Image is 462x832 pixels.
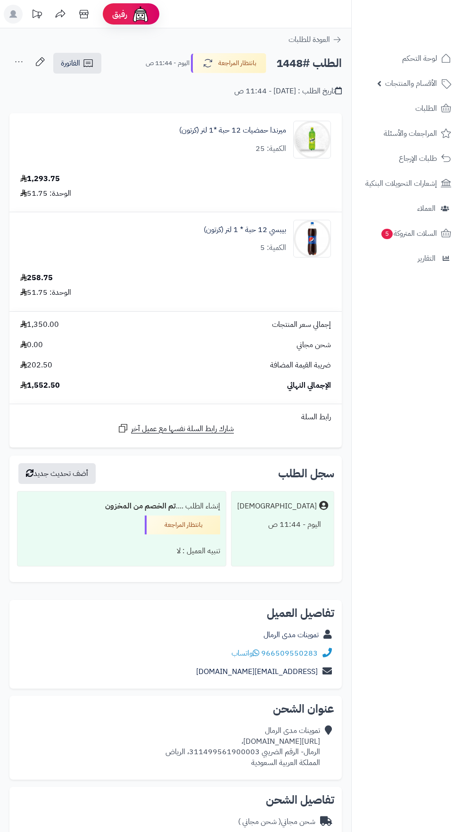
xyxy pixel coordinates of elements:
[294,220,330,258] img: 1747594532-18409223-8150-4f06-d44a-9c8685d0-90x90.jpg
[20,287,71,298] div: الوحدة: 51.75
[357,47,456,70] a: لوحة التحكم
[381,229,393,239] span: 5
[238,816,315,827] div: شحن مجاني
[294,121,330,158] img: 1747566256-XP8G23evkchGmxKUr8YaGb2gsq2hZno4-90x90.jpg
[289,34,342,45] a: العودة للطلبات
[20,380,60,391] span: 1,552.50
[365,177,437,190] span: إشعارات التحويلات البنكية
[25,5,49,26] a: تحديثات المنصة
[53,53,101,74] a: الفاتورة
[402,52,437,65] span: لوحة التحكم
[112,8,127,20] span: رفيق
[20,188,71,199] div: الوحدة: 51.75
[380,227,437,240] span: السلات المتروكة
[17,794,334,806] h2: تفاصيل الشحن
[131,424,234,434] span: شارك رابط السلة نفسها مع عميل آخر
[20,319,59,330] span: 1,350.00
[272,319,331,330] span: إجمالي سعر المنتجات
[17,703,334,715] h2: عنوان الشحن
[20,174,60,184] div: 1,293.75
[256,143,286,154] div: الكمية: 25
[20,273,53,283] div: 258.75
[231,648,259,659] a: واتساب
[415,102,437,115] span: الطلبات
[384,127,437,140] span: المراجعات والأسئلة
[237,501,317,512] div: [DEMOGRAPHIC_DATA]
[18,463,96,484] button: أضف تحديث جديد
[61,58,80,69] span: الفاتورة
[234,86,342,97] div: تاريخ الطلب : [DATE] - 11:44 ص
[105,500,176,512] b: تم الخصم من المخزون
[260,242,286,253] div: الكمية: 5
[145,516,220,534] div: بانتظار المراجعة
[385,77,437,90] span: الأقسام والمنتجات
[117,423,234,434] a: شارك رابط السلة نفسها مع عميل آخر
[357,222,456,245] a: السلات المتروكة5
[270,360,331,371] span: ضريبة القيمة المضافة
[417,202,436,215] span: العملاء
[179,125,286,136] a: ميرندا حمضيات 12 حبة *1 لتر (كرتون)
[131,5,150,24] img: ai-face.png
[357,122,456,145] a: المراجعات والأسئلة
[23,497,220,516] div: إنشاء الطلب ....
[20,340,43,350] span: 0.00
[20,360,52,371] span: 202.50
[23,542,220,560] div: تنبيه العميل : لا
[276,54,342,73] h2: الطلب #1448
[289,34,330,45] span: العودة للطلبات
[357,97,456,120] a: الطلبات
[287,380,331,391] span: الإجمالي النهائي
[146,58,190,68] small: اليوم - 11:44 ص
[399,152,437,165] span: طلبات الإرجاع
[418,252,436,265] span: التقارير
[357,197,456,220] a: العملاء
[261,648,318,659] a: 966509550283
[357,172,456,195] a: إشعارات التحويلات البنكية
[13,412,338,423] div: رابط السلة
[204,225,286,235] a: بيبسي 12 حبة * 1 لتر (كرتون)
[17,607,334,619] h2: تفاصيل العميل
[191,53,266,73] button: بانتظار المراجعة
[357,247,456,270] a: التقارير
[238,816,281,827] span: ( شحن مجاني )
[196,666,318,677] a: [EMAIL_ADDRESS][DOMAIN_NAME]
[237,516,328,534] div: اليوم - 11:44 ص
[278,468,334,479] h3: سجل الطلب
[264,629,319,641] a: تموينات مدى الرمال
[357,147,456,170] a: طلبات الإرجاع
[165,725,320,768] div: تموينات مدى الرمال [URL][DOMAIN_NAME]، الرمال- الرقم الضريبي 311499561900003، الرياض المملكة العر...
[297,340,331,350] span: شحن مجاني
